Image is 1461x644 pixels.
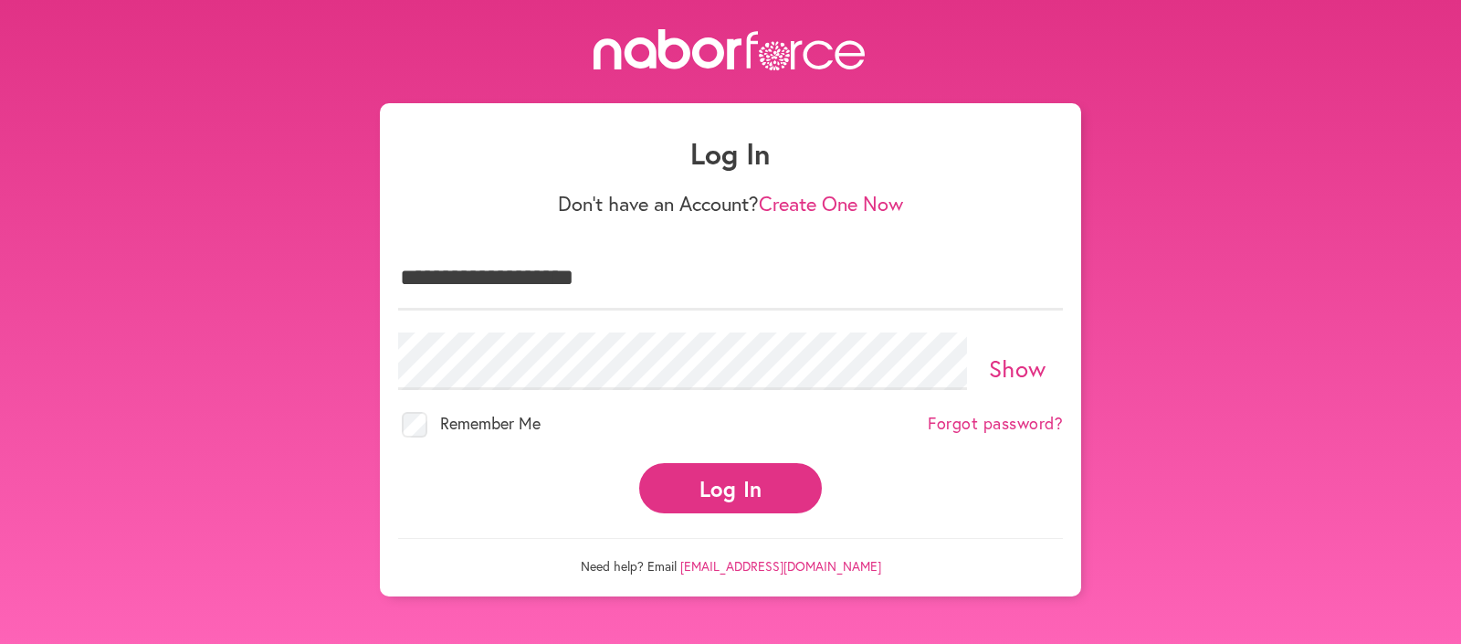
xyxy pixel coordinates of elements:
p: Don't have an Account? [398,192,1063,216]
span: Remember Me [440,412,541,434]
h1: Log In [398,136,1063,171]
a: [EMAIL_ADDRESS][DOMAIN_NAME] [680,557,881,575]
a: Forgot password? [928,414,1063,434]
button: Log In [639,463,822,513]
p: Need help? Email [398,538,1063,575]
a: Show [989,353,1046,384]
a: Create One Now [759,190,903,216]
